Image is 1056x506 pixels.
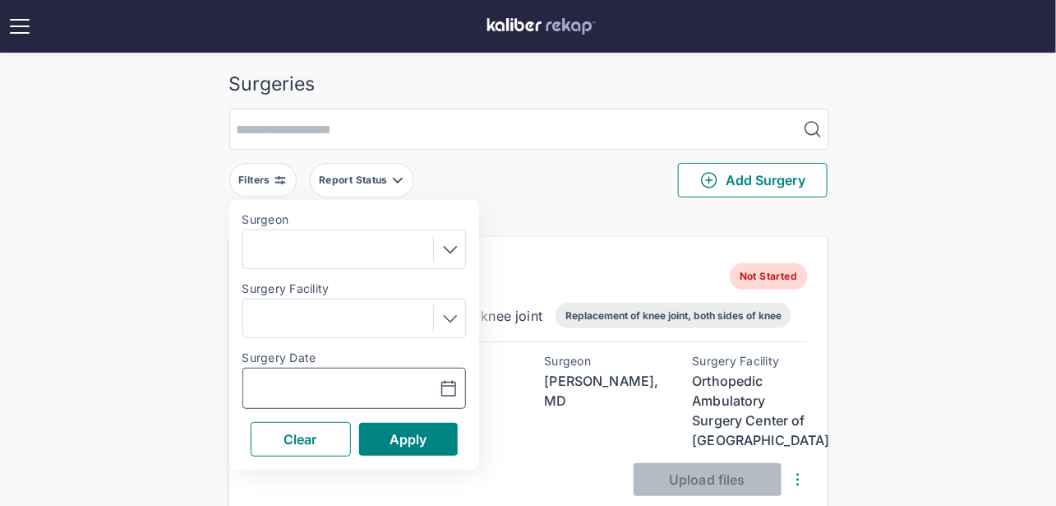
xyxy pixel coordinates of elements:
img: open menu icon [7,13,33,39]
img: DotsThreeVertical.31cb0eda.svg [788,470,808,490]
div: 2204 entries [229,211,828,230]
span: Clear [284,431,317,448]
div: Report Status [319,174,391,187]
div: Surgeries [229,72,828,95]
span: Not Started [730,263,807,290]
span: Apply [390,431,427,448]
div: Surgeon [545,355,660,368]
img: kaliber labs logo [487,18,596,35]
span: Upload files [669,471,745,488]
img: faders-horizontal-grey.d550dbda.svg [274,174,287,187]
label: Surgery Facility [242,282,466,295]
button: Add Surgery [678,163,828,197]
div: Surgery Facility [693,355,808,368]
div: Replacement of knee joint, both sides of knee [565,309,782,322]
button: Clear [251,422,351,457]
img: PlusCircleGreen.5fd88d77.svg [699,170,719,190]
div: Orthopedic Ambulatory Surgery Center of [GEOGRAPHIC_DATA] [693,371,808,450]
button: Upload files [634,463,782,496]
button: Apply [359,423,458,456]
button: Report Status [310,163,414,197]
span: Add Surgery [699,170,805,190]
img: MagnifyingGlass.1dc66aab.svg [803,119,823,139]
label: Surgery Date [242,351,466,364]
label: Surgeon [242,213,466,226]
img: filter-caret-down-grey.b3560631.svg [391,174,404,187]
div: [PERSON_NAME], MD [545,371,660,411]
button: Filters [229,163,297,197]
div: Filters [238,174,274,187]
